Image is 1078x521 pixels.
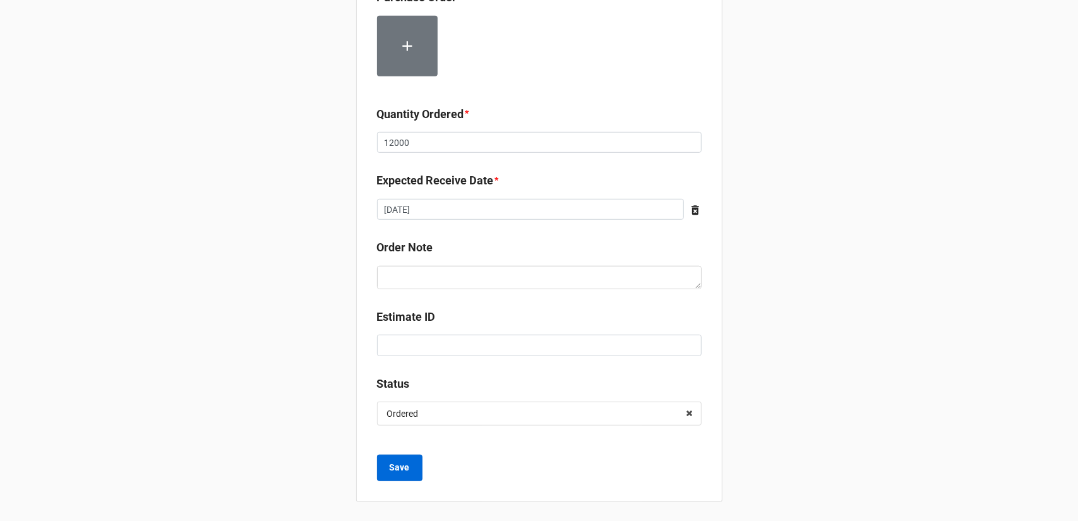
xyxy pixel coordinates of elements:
[377,172,494,189] label: Expected Receive Date
[377,375,410,393] label: Status
[377,239,433,256] label: Order Note
[377,455,422,481] button: Save
[390,461,410,474] b: Save
[377,199,684,220] input: Date
[387,409,419,418] div: Ordered
[377,105,464,123] label: Quantity Ordered
[377,308,436,326] label: Estimate ID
